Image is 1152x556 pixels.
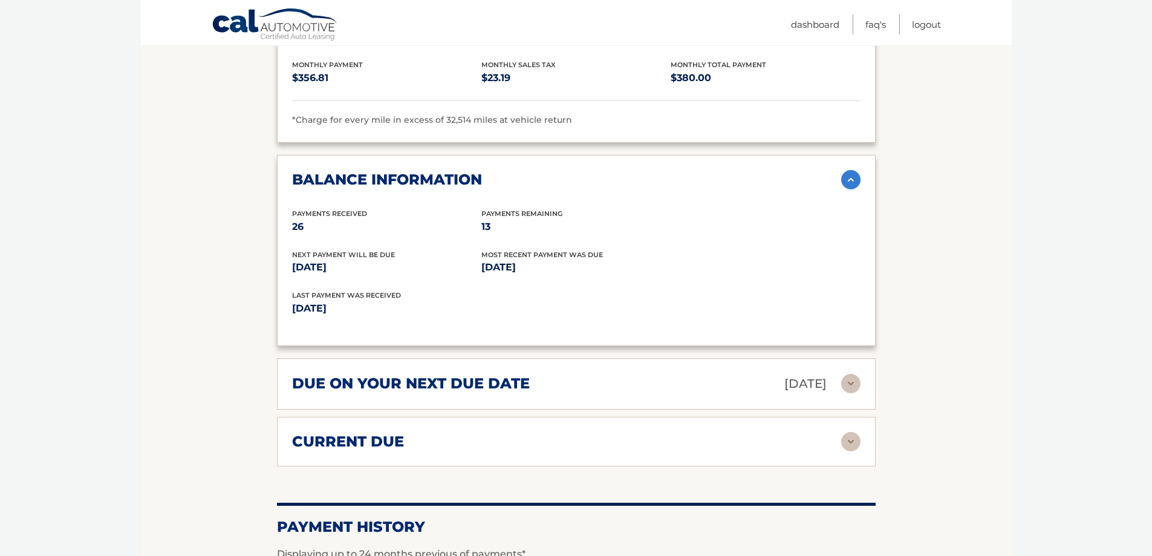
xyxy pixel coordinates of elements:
span: Last Payment was received [292,291,401,299]
p: [DATE] [784,373,827,394]
a: Logout [912,15,941,34]
h2: Payment History [277,518,876,536]
span: Payments Received [292,209,367,218]
span: Payments Remaining [481,209,562,218]
a: FAQ's [865,15,886,34]
p: [DATE] [481,259,671,276]
a: Dashboard [791,15,839,34]
img: accordion-active.svg [841,170,861,189]
span: Monthly Total Payment [671,61,766,69]
h2: balance information [292,171,482,189]
span: Monthly Sales Tax [481,61,556,69]
img: accordion-rest.svg [841,432,861,451]
h2: current due [292,433,404,451]
p: $356.81 [292,70,481,87]
span: *Charge for every mile in excess of 32,514 miles at vehicle return [292,114,572,125]
p: $380.00 [671,70,860,87]
img: accordion-rest.svg [841,374,861,393]
p: 13 [481,218,671,235]
p: $23.19 [481,70,671,87]
p: 26 [292,218,481,235]
span: Next Payment will be due [292,250,395,259]
p: [DATE] [292,300,576,317]
span: Monthly Payment [292,61,363,69]
a: Cal Automotive [212,8,339,43]
p: [DATE] [292,259,481,276]
h2: due on your next due date [292,374,530,393]
span: Most Recent Payment Was Due [481,250,603,259]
